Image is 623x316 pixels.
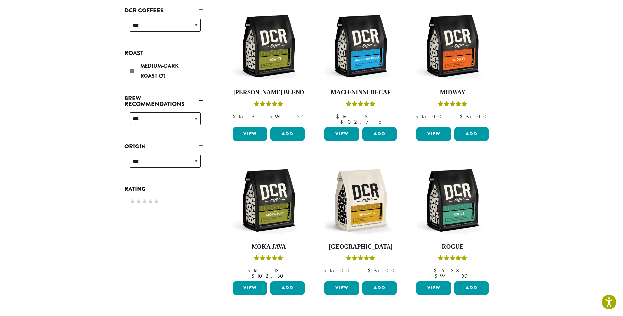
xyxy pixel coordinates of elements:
[438,100,467,110] div: Rated 5.00 out of 5
[269,113,305,120] bdi: 96.25
[124,47,203,58] a: Roast
[340,118,345,125] span: $
[233,281,267,295] a: View
[124,141,203,152] a: Origin
[159,72,166,79] span: (7)
[434,272,471,279] bdi: 97.50
[136,197,142,206] span: ★
[270,127,305,141] button: Add
[415,8,490,124] a: MidwayRated 5.00 out of 5
[270,281,305,295] button: Add
[454,127,489,141] button: Add
[142,197,147,206] span: ★
[323,163,398,279] a: [GEOGRAPHIC_DATA]Rated 5.00 out of 5
[233,113,254,120] bdi: 15.19
[124,5,203,16] a: DCR Coffees
[416,127,451,141] a: View
[231,243,307,251] h4: Moka Java
[260,113,263,120] span: –
[415,113,421,120] span: $
[287,267,290,274] span: –
[359,267,362,274] span: –
[124,93,203,110] a: Brew Recommendations
[415,163,490,238] img: DCR-12oz-Rogue-Stock-scaled.png
[247,267,253,274] span: $
[231,8,307,124] a: [PERSON_NAME] BlendRated 4.67 out of 5
[415,243,490,251] h4: Rogue
[231,89,307,96] h4: [PERSON_NAME] Blend
[415,113,445,120] bdi: 15.00
[254,254,283,264] div: Rated 5.00 out of 5
[140,62,179,79] span: Medium-Dark Roast
[233,127,267,141] a: View
[323,8,398,84] img: DCR-12oz-Mach-Ninni-Decaf-Stock-scaled.png
[323,267,353,274] bdi: 15.00
[153,197,159,206] span: ★
[130,197,136,206] span: ★
[368,267,373,274] span: $
[415,163,490,279] a: RogueRated 5.00 out of 5
[323,163,398,238] img: DCR-12oz-Nicaragua-Stock-scaled.png
[124,183,203,194] a: Rating
[124,58,203,85] div: Roast
[124,16,203,39] div: DCR Coffees
[340,118,382,125] bdi: 102.75
[251,272,257,279] span: $
[434,267,439,274] span: $
[368,267,398,274] bdi: 95.00
[124,152,203,175] div: Origin
[124,110,203,133] div: Brew Recommendations
[324,281,359,295] a: View
[415,8,490,84] img: DCR-12oz-Midway-Stock-scaled.png
[324,127,359,141] a: View
[231,8,306,84] img: DCR-12oz-Howies-Stock-scaled.png
[336,113,377,120] bdi: 16.16
[434,267,462,274] bdi: 15.38
[251,272,286,279] bdi: 102.50
[247,267,281,274] bdi: 16.13
[346,254,375,264] div: Rated 5.00 out of 5
[438,254,467,264] div: Rated 5.00 out of 5
[323,89,398,96] h4: Mach-Ninni Decaf
[362,127,397,141] button: Add
[323,243,398,251] h4: [GEOGRAPHIC_DATA]
[415,89,490,96] h4: Midway
[454,281,489,295] button: Add
[460,113,465,120] span: $
[231,163,307,279] a: Moka JavaRated 5.00 out of 5
[336,113,342,120] span: $
[323,267,329,274] span: $
[233,113,238,120] span: $
[434,272,440,279] span: $
[383,113,386,120] span: –
[254,100,283,110] div: Rated 4.67 out of 5
[346,100,375,110] div: Rated 5.00 out of 5
[469,267,471,274] span: –
[124,194,203,210] div: Rating
[231,163,306,238] img: DCR-12oz-Moka-Java-Stock-scaled.png
[460,113,490,120] bdi: 95.00
[147,197,153,206] span: ★
[451,113,454,120] span: –
[362,281,397,295] button: Add
[323,8,398,124] a: Mach-Ninni DecafRated 5.00 out of 5
[269,113,275,120] span: $
[416,281,451,295] a: View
